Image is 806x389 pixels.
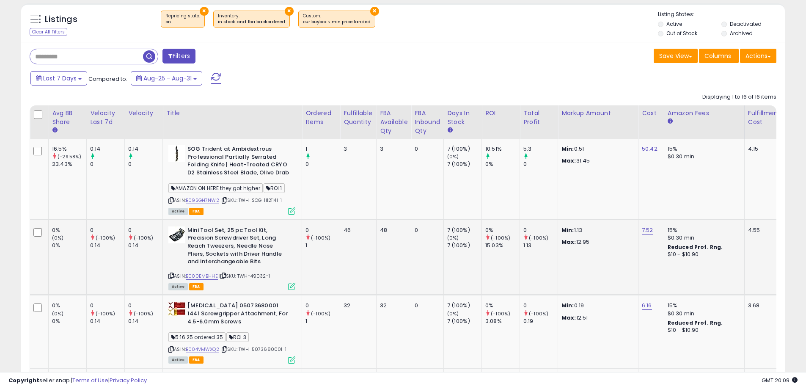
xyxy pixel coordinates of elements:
[668,319,723,326] b: Reduced Prof. Rng.
[668,226,738,234] div: 15%
[668,153,738,160] div: $0.30 min
[415,302,437,309] div: 0
[165,19,200,25] div: on
[730,30,753,37] label: Archived
[485,160,520,168] div: 0%
[668,251,738,258] div: $10 - $10.90
[128,226,162,234] div: 0
[447,226,481,234] div: 7 (100%)
[344,109,373,127] div: Fulfillable Quantity
[447,310,459,317] small: (0%)
[529,235,548,241] small: (-100%)
[134,310,153,317] small: (-100%)
[189,208,204,215] span: FBA
[187,302,290,328] b: [MEDICAL_DATA] 05073680001 1441 Screwgripper Attachment, For 4.5-6.0mm Screws
[523,109,554,127] div: Total Profit
[740,49,776,63] button: Actions
[485,109,516,118] div: ROI
[52,242,86,249] div: 0%
[642,226,653,235] a: 7.52
[491,235,510,241] small: (-100%)
[523,226,558,234] div: 0
[380,145,404,153] div: 3
[561,238,576,246] strong: Max:
[561,314,632,322] p: 12.51
[305,145,340,153] div: 1
[668,145,738,153] div: 15%
[168,226,185,243] img: 51l0sN2JUZL._SL40_.jpg
[748,226,778,234] div: 4.55
[748,145,778,153] div: 4.15
[189,283,204,290] span: FBA
[303,13,371,25] span: Custom:
[561,314,576,322] strong: Max:
[561,109,635,118] div: Markup Amount
[485,302,520,309] div: 0%
[447,153,459,160] small: (0%)
[88,75,127,83] span: Compared to:
[45,14,77,25] h5: Listings
[748,109,781,127] div: Fulfillment Cost
[561,226,574,234] strong: Min:
[668,243,723,251] b: Reduced Prof. Rng.
[415,109,440,135] div: FBA inbound Qty
[380,109,407,135] div: FBA Available Qty
[654,49,698,63] button: Save View
[8,376,39,384] strong: Copyright
[168,226,295,289] div: ASIN:
[491,310,510,317] small: (-100%)
[666,20,682,28] label: Active
[187,226,290,268] b: Mini Tool Set, 25 pc Tool Kit, Precision Screwdriver Set, Long Reach Tweezers, Needle Nose Pliers...
[668,310,738,317] div: $0.30 min
[523,302,558,309] div: 0
[668,118,673,125] small: Amazon Fees.
[370,7,379,16] button: ×
[52,145,86,153] div: 16.5%
[90,145,124,153] div: 0.14
[186,346,219,353] a: B004VMWXQ2
[218,19,285,25] div: in stock and fba backordered
[658,11,785,19] p: Listing States:
[762,376,798,384] span: 2025-09-8 20:09 GMT
[561,238,632,246] p: 12.95
[162,49,195,63] button: Filters
[168,332,226,342] span: 5:16.25 ordered 35
[699,49,739,63] button: Columns
[730,20,762,28] label: Deactivated
[219,273,270,279] span: | SKU: TWH-49032-1
[90,226,124,234] div: 0
[447,317,481,325] div: 7 (100%)
[668,302,738,309] div: 15%
[128,160,162,168] div: 0
[668,109,741,118] div: Amazon Fees
[485,242,520,249] div: 15.03%
[447,109,478,127] div: Days In Stock
[72,376,108,384] a: Terms of Use
[305,242,340,249] div: 1
[8,377,147,385] div: seller snap | |
[52,127,57,134] small: Avg BB Share.
[186,273,218,280] a: B000EMBHHE
[168,283,188,290] span: All listings currently available for purchase on Amazon
[642,301,652,310] a: 6.16
[52,235,64,241] small: (0%)
[52,310,64,317] small: (0%)
[168,145,185,162] img: 21xurYhdzWL._SL40_.jpg
[200,7,209,16] button: ×
[561,301,574,309] strong: Min:
[485,226,520,234] div: 0%
[305,226,340,234] div: 0
[96,235,115,241] small: (-100%)
[529,310,548,317] small: (-100%)
[305,109,336,127] div: Ordered Items
[165,13,200,25] span: Repricing state :
[134,235,153,241] small: (-100%)
[344,226,370,234] div: 46
[447,302,481,309] div: 7 (100%)
[561,145,632,153] p: 0.51
[143,74,192,83] span: Aug-25 - Aug-31
[168,183,263,193] span: AMAZON ON HERE they got higher
[485,145,520,153] div: 10.51%
[90,109,121,127] div: Velocity Last 7d
[168,302,295,362] div: ASIN:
